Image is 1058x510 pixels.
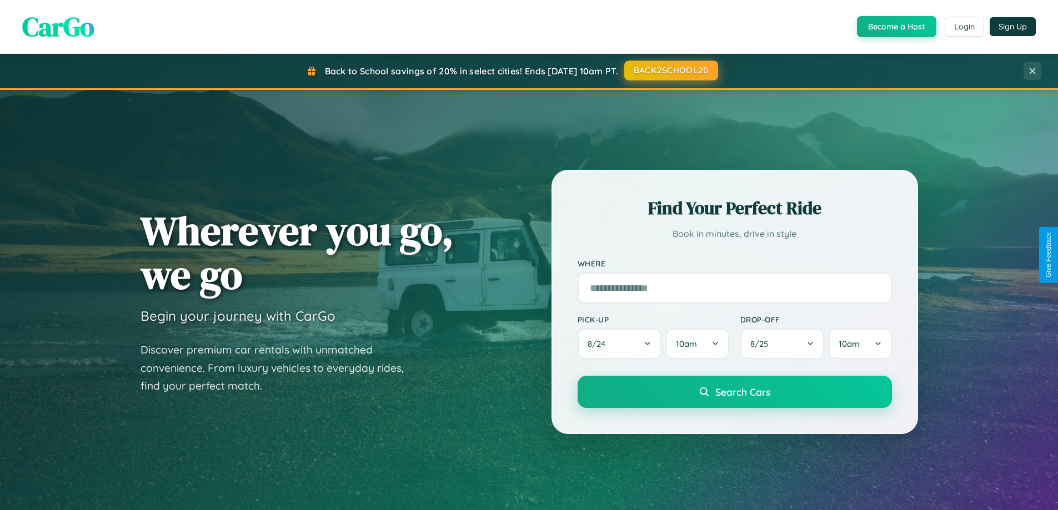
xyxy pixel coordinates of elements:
h3: Begin your journey with CarGo [141,307,335,324]
button: 8/24 [578,329,662,359]
label: Pick-up [578,315,729,324]
button: 10am [666,329,729,359]
button: Login [945,17,984,37]
button: 10am [829,329,891,359]
span: 8 / 25 [750,339,774,349]
label: Where [578,259,892,268]
div: Give Feedback [1045,233,1052,277]
button: Become a Host [857,16,936,37]
button: BACK2SCHOOL20 [624,60,718,80]
h1: Wherever you go, we go [141,209,454,296]
span: CarGo [22,8,94,45]
span: Back to School savings of 20% in select cities! Ends [DATE] 10am PT. [325,65,618,77]
button: Sign Up [990,17,1036,36]
label: Drop-off [740,315,892,324]
span: 8 / 24 [588,339,611,349]
p: Discover premium car rentals with unmatched convenience. From luxury vehicles to everyday rides, ... [141,341,418,395]
p: Book in minutes, drive in style [578,226,892,242]
h2: Find Your Perfect Ride [578,196,892,220]
span: Search Cars [715,386,770,398]
span: 10am [839,339,860,349]
button: Search Cars [578,376,892,408]
span: 10am [676,339,697,349]
button: 8/25 [740,329,825,359]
